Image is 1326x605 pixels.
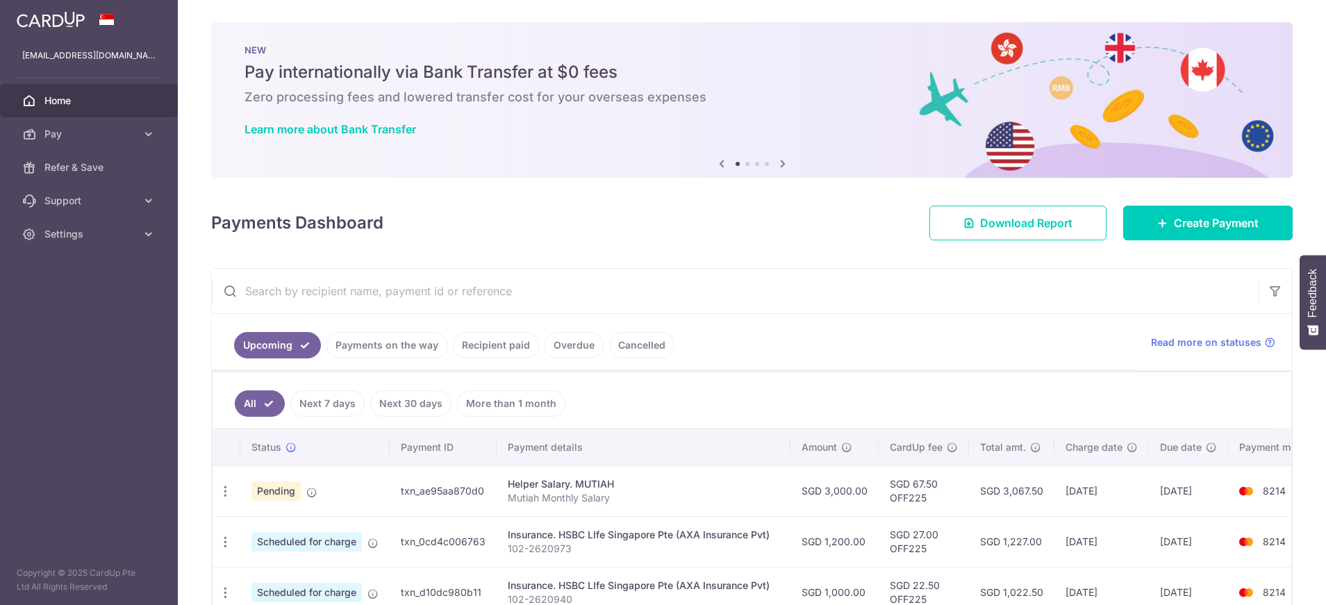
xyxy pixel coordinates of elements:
[1232,533,1260,550] img: Bank Card
[234,332,321,358] a: Upcoming
[545,332,604,358] a: Overdue
[245,122,416,136] a: Learn more about Bank Transfer
[879,516,969,567] td: SGD 27.00 OFF225
[457,390,565,417] a: More than 1 month
[211,22,1293,178] img: Bank transfer banner
[326,332,447,358] a: Payments on the way
[453,332,539,358] a: Recipient paid
[890,440,943,454] span: CardUp fee
[1054,465,1149,516] td: [DATE]
[290,390,365,417] a: Next 7 days
[1232,483,1260,499] img: Bank Card
[245,44,1259,56] p: NEW
[44,194,136,208] span: Support
[22,49,156,63] p: [EMAIL_ADDRESS][DOMAIN_NAME]
[251,583,362,602] span: Scheduled for charge
[245,89,1259,106] h6: Zero processing fees and lowered transfer cost for your overseas expenses
[17,11,85,28] img: CardUp
[251,481,301,501] span: Pending
[1160,440,1202,454] span: Due date
[508,491,779,505] p: Mutiah Monthly Salary
[969,516,1054,567] td: SGD 1,227.00
[508,477,779,491] div: Helper Salary. MUTIAH
[1054,516,1149,567] td: [DATE]
[212,269,1259,313] input: Search by recipient name, payment id or reference
[245,61,1259,83] h5: Pay internationally via Bank Transfer at $0 fees
[1300,255,1326,349] button: Feedback - Show survey
[44,94,136,108] span: Home
[1149,516,1228,567] td: [DATE]
[929,206,1107,240] a: Download Report
[1174,215,1259,231] span: Create Payment
[1263,536,1286,547] span: 8214
[790,516,879,567] td: SGD 1,200.00
[390,429,497,465] th: Payment ID
[44,227,136,241] span: Settings
[235,390,285,417] a: All
[1151,335,1261,349] span: Read more on statuses
[980,215,1072,231] span: Download Report
[390,465,497,516] td: txn_ae95aa870d0
[390,516,497,567] td: txn_0cd4c006763
[1232,584,1260,601] img: Bank Card
[370,390,451,417] a: Next 30 days
[1123,206,1293,240] a: Create Payment
[497,429,790,465] th: Payment details
[980,440,1026,454] span: Total amt.
[251,532,362,552] span: Scheduled for charge
[44,127,136,141] span: Pay
[1307,269,1319,317] span: Feedback
[508,579,779,592] div: Insurance. HSBC LIfe Singapore Pte (AXA Insurance Pvt)
[508,542,779,556] p: 102-2620973
[1263,485,1286,497] span: 8214
[1066,440,1122,454] span: Charge date
[790,465,879,516] td: SGD 3,000.00
[802,440,837,454] span: Amount
[44,160,136,174] span: Refer & Save
[609,332,674,358] a: Cancelled
[211,210,383,235] h4: Payments Dashboard
[879,465,969,516] td: SGD 67.50 OFF225
[969,465,1054,516] td: SGD 3,067.50
[1149,465,1228,516] td: [DATE]
[251,440,281,454] span: Status
[1151,335,1275,349] a: Read more on statuses
[508,528,779,542] div: Insurance. HSBC LIfe Singapore Pte (AXA Insurance Pvt)
[1263,586,1286,598] span: 8214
